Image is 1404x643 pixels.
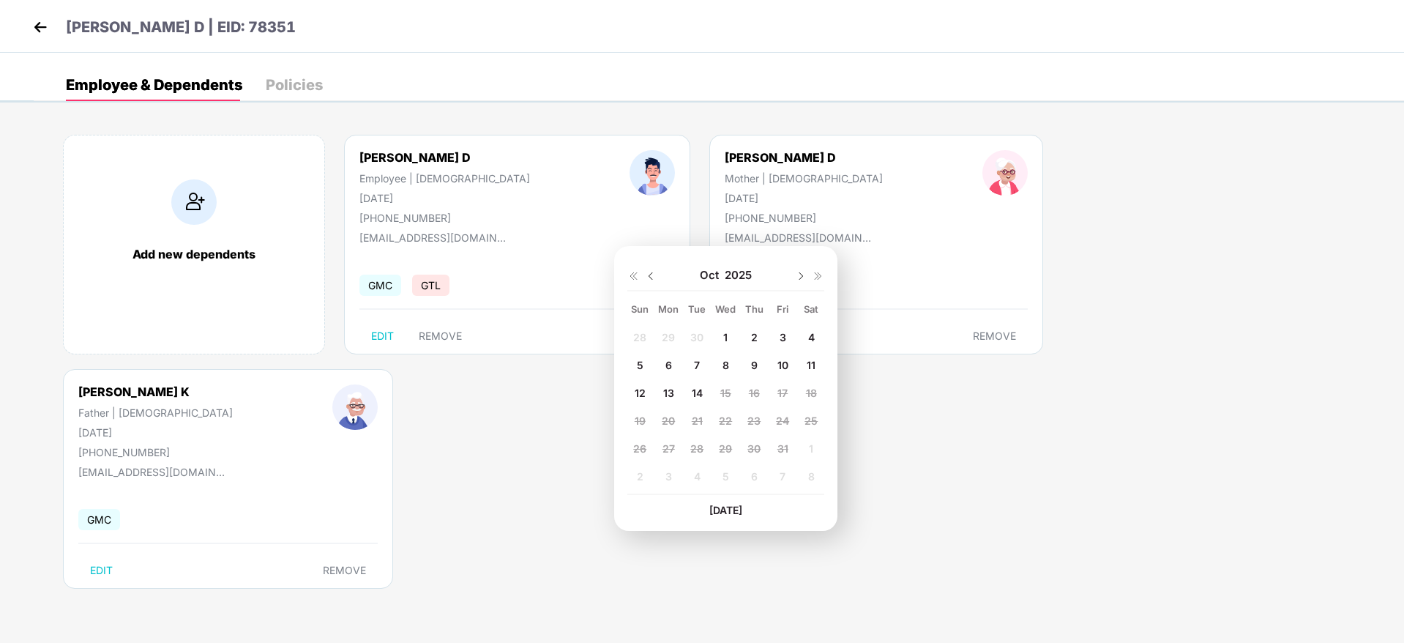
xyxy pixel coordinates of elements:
[323,565,366,576] span: REMOVE
[90,565,113,576] span: EDIT
[742,302,767,316] div: Thu
[725,150,883,165] div: [PERSON_NAME] D
[777,359,788,371] span: 10
[332,384,378,430] img: profileImage
[770,302,796,316] div: Fri
[807,359,815,371] span: 11
[961,324,1028,348] button: REMOVE
[725,212,883,224] div: [PHONE_NUMBER]
[407,324,474,348] button: REMOVE
[725,231,871,244] div: [EMAIL_ADDRESS][DOMAIN_NAME]
[359,324,406,348] button: EDIT
[700,268,725,283] span: Oct
[722,359,729,371] span: 8
[371,330,394,342] span: EDIT
[709,504,742,516] span: [DATE]
[171,179,217,225] img: addIcon
[645,270,657,282] img: svg+xml;base64,PHN2ZyBpZD0iRHJvcGRvd24tMzJ4MzIiIHhtbG5zPSJodHRwOi8vd3d3LnczLm9yZy8yMDAwL3N2ZyIgd2...
[751,359,758,371] span: 9
[725,192,883,204] div: [DATE]
[359,231,506,244] div: [EMAIL_ADDRESS][DOMAIN_NAME]
[973,330,1016,342] span: REMOVE
[694,359,700,371] span: 7
[637,359,643,371] span: 5
[751,331,758,343] span: 2
[311,559,378,582] button: REMOVE
[656,302,682,316] div: Mon
[78,466,225,478] div: [EMAIL_ADDRESS][DOMAIN_NAME]
[359,212,530,224] div: [PHONE_NUMBER]
[723,331,728,343] span: 1
[29,16,51,38] img: back
[627,270,639,282] img: svg+xml;base64,PHN2ZyB4bWxucz0iaHR0cDovL3d3dy53My5vcmcvMjAwMC9zdmciIHdpZHRoPSIxNiIgaGVpZ2h0PSIxNi...
[684,302,710,316] div: Tue
[359,150,530,165] div: [PERSON_NAME] D
[725,268,752,283] span: 2025
[78,384,233,399] div: [PERSON_NAME] K
[725,172,883,185] div: Mother | [DEMOGRAPHIC_DATA]
[713,302,739,316] div: Wed
[412,275,449,296] span: GTL
[419,330,462,342] span: REMOVE
[359,275,401,296] span: GMC
[630,150,675,196] img: profileImage
[78,509,120,530] span: GMC
[780,331,786,343] span: 3
[66,16,296,39] p: [PERSON_NAME] D | EID: 78351
[359,192,530,204] div: [DATE]
[795,270,807,282] img: svg+xml;base64,PHN2ZyBpZD0iRHJvcGRvd24tMzJ4MzIiIHhtbG5zPSJodHRwOi8vd3d3LnczLm9yZy8yMDAwL3N2ZyIgd2...
[813,270,824,282] img: svg+xml;base64,PHN2ZyB4bWxucz0iaHR0cDovL3d3dy53My5vcmcvMjAwMC9zdmciIHdpZHRoPSIxNiIgaGVpZ2h0PSIxNi...
[663,387,674,399] span: 13
[78,559,124,582] button: EDIT
[66,78,242,92] div: Employee & Dependents
[78,426,233,439] div: [DATE]
[665,359,672,371] span: 6
[808,331,815,343] span: 4
[799,302,824,316] div: Sat
[635,387,646,399] span: 12
[359,172,530,185] div: Employee | [DEMOGRAPHIC_DATA]
[78,446,233,458] div: [PHONE_NUMBER]
[78,247,310,261] div: Add new dependents
[982,150,1028,196] img: profileImage
[78,406,233,419] div: Father | [DEMOGRAPHIC_DATA]
[692,387,703,399] span: 14
[266,78,323,92] div: Policies
[627,302,653,316] div: Sun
